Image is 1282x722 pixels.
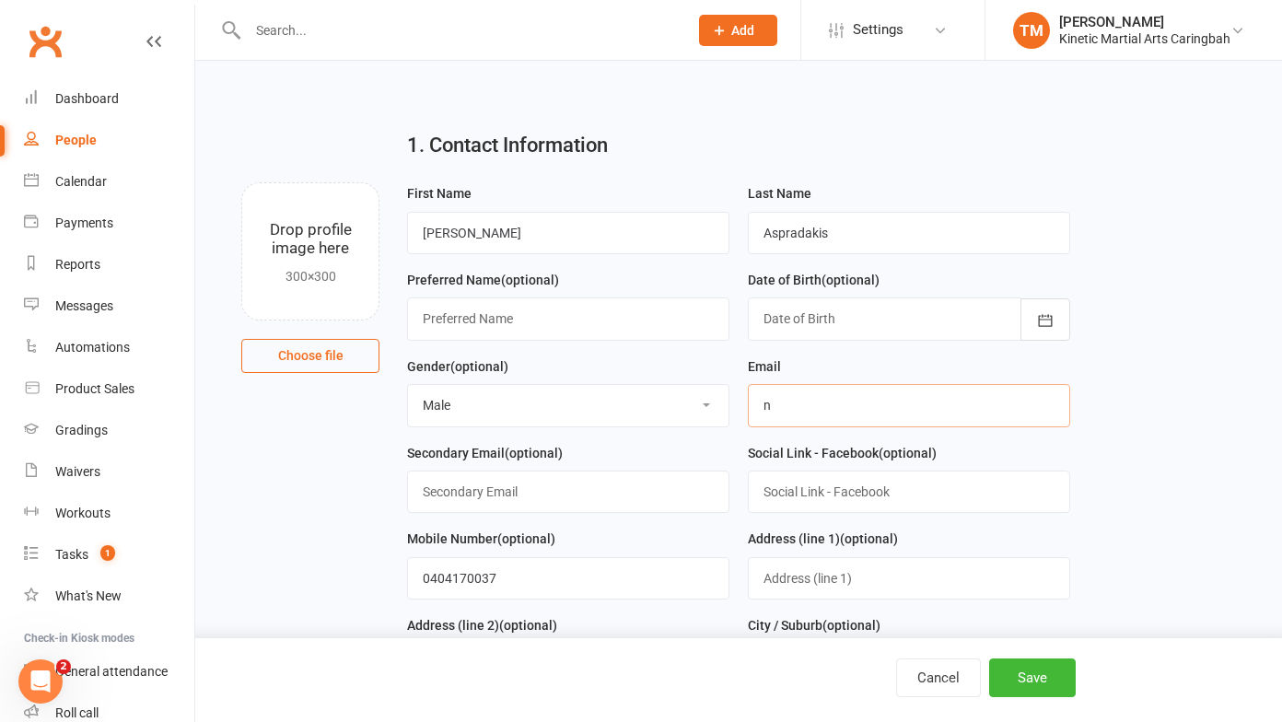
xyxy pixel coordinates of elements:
[748,443,937,463] label: Social Link - Facebook
[1059,30,1230,47] div: Kinetic Martial Arts Caringbah
[840,531,898,546] spang: (optional)
[55,174,107,189] div: Calendar
[505,446,563,460] spang: (optional)
[748,384,1070,426] input: Email
[748,270,880,290] label: Date of Birth
[24,651,194,693] a: General attendance kiosk mode
[55,381,134,396] div: Product Sales
[407,471,729,513] input: Secondary Email
[55,506,111,520] div: Workouts
[24,493,194,534] a: Workouts
[407,297,729,340] input: Preferred Name
[748,529,898,549] label: Address (line 1)
[242,17,675,43] input: Search...
[24,451,194,493] a: Waivers
[24,368,194,410] a: Product Sales
[407,615,557,635] label: Address (line 2)
[24,285,194,327] a: Messages
[22,18,68,64] a: Clubworx
[748,212,1070,254] input: Last Name
[55,423,108,437] div: Gradings
[822,618,880,633] spang: (optional)
[55,257,100,272] div: Reports
[24,203,194,244] a: Payments
[731,23,754,38] span: Add
[55,215,113,230] div: Payments
[55,91,119,106] div: Dashboard
[407,212,729,254] input: First Name
[24,161,194,203] a: Calendar
[1059,14,1230,30] div: [PERSON_NAME]
[55,588,122,603] div: What's New
[55,664,168,679] div: General attendance
[896,658,981,697] button: Cancel
[18,659,63,704] iframe: Intercom live chat
[55,133,97,147] div: People
[989,658,1076,697] button: Save
[407,356,508,377] label: Gender
[24,244,194,285] a: Reports
[24,410,194,451] a: Gradings
[55,298,113,313] div: Messages
[748,471,1070,513] input: Social Link - Facebook
[407,270,559,290] label: Preferred Name
[24,78,194,120] a: Dashboard
[748,356,781,377] label: Email
[56,659,71,674] span: 2
[100,545,115,561] span: 1
[24,120,194,161] a: People
[748,557,1070,600] input: Address (line 1)
[1013,12,1050,49] div: TM
[822,273,880,287] spang: (optional)
[501,273,559,287] spang: (optional)
[407,557,729,600] input: Mobile Number
[24,327,194,368] a: Automations
[241,339,379,372] button: Choose file
[748,183,811,204] label: Last Name
[450,359,508,374] spang: (optional)
[748,615,880,635] label: City / Suburb
[853,9,903,51] span: Settings
[879,446,937,460] spang: (optional)
[55,464,100,479] div: Waivers
[24,534,194,576] a: Tasks 1
[55,547,88,562] div: Tasks
[407,183,472,204] label: First Name
[407,529,555,549] label: Mobile Number
[407,134,1069,157] h2: 1. Contact Information
[407,443,563,463] label: Secondary Email
[497,531,555,546] spang: (optional)
[55,705,99,720] div: Roll call
[55,340,130,355] div: Automations
[24,576,194,617] a: What's New
[699,15,777,46] button: Add
[499,618,557,633] spang: (optional)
